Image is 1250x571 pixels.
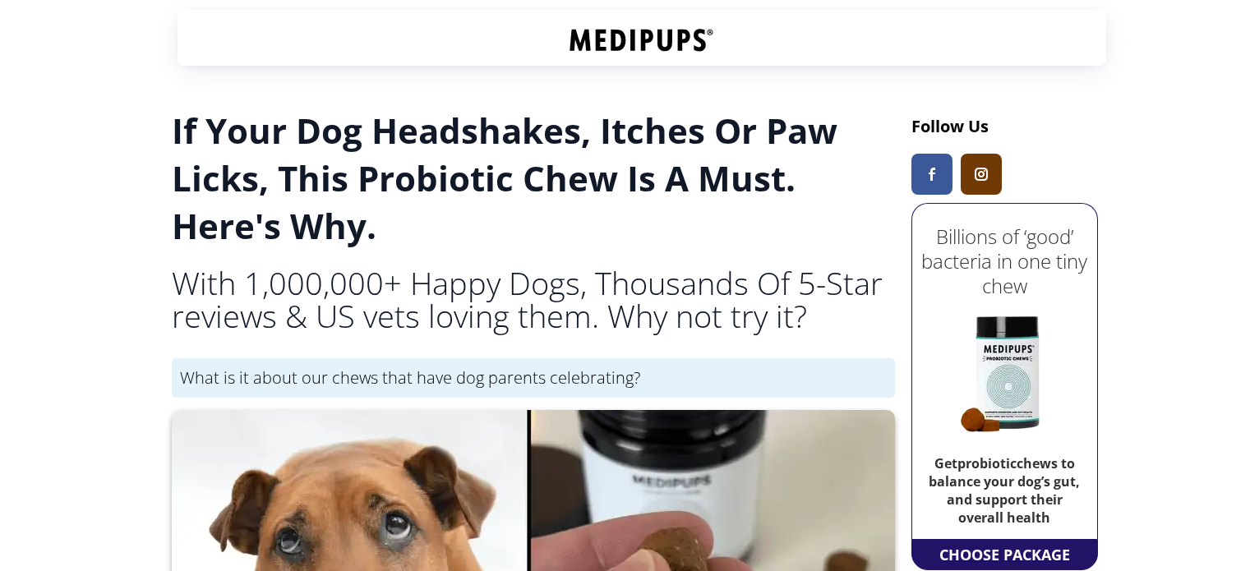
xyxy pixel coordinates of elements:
[916,224,1093,298] h2: Billions of ‘good’ bacteria in one tiny chew
[929,168,935,181] img: Medipups Facebook
[935,540,1074,569] a: CHOOSE PACKAGE
[172,266,895,332] h2: With 1,000,000+ Happy Dogs, Thousands Of 5-Star reviews & US vets loving them. Why not try it?
[929,454,1080,527] b: Get probiotic chews to balance your dog’s gut, and support their overall health
[916,208,1093,535] a: Billions of ‘good’ bacteria in one tiny chewGetprobioticchews to balance your dog’s gut, and supp...
[172,107,895,250] h1: If Your Dog Headshakes, Itches Or Paw Licks, This Probiotic Chew Is A Must. Here's Why.
[975,168,988,181] img: Medipups Instagram
[911,115,1098,137] h3: Follow Us
[172,358,895,398] div: What is it about our chews that have dog parents celebrating?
